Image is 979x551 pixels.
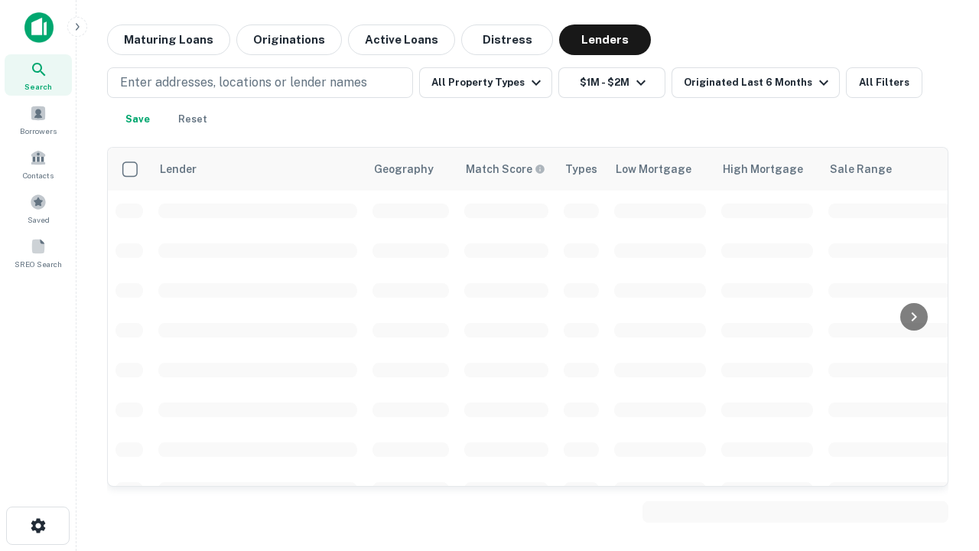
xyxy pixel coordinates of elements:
span: Search [24,80,52,93]
a: SREO Search [5,232,72,273]
button: All Property Types [419,67,552,98]
div: Sale Range [830,160,892,178]
button: Active Loans [348,24,455,55]
th: High Mortgage [714,148,821,191]
button: Save your search to get updates of matches that match your search criteria. [113,104,162,135]
th: Sale Range [821,148,958,191]
h6: Match Score [466,161,542,178]
th: Lender [151,148,365,191]
iframe: Chat Widget [903,429,979,502]
div: Capitalize uses an advanced AI algorithm to match your search with the best lender. The match sco... [466,161,545,178]
p: Enter addresses, locations or lender names [120,73,367,92]
button: Enter addresses, locations or lender names [107,67,413,98]
th: Low Mortgage [607,148,714,191]
div: Low Mortgage [616,160,691,178]
div: Types [565,160,597,178]
a: Saved [5,187,72,229]
a: Search [5,54,72,96]
span: Borrowers [20,125,57,137]
button: Lenders [559,24,651,55]
span: SREO Search [15,258,62,270]
span: Saved [28,214,50,226]
button: $1M - $2M [558,67,665,98]
div: Geography [374,160,434,178]
button: Originated Last 6 Months [672,67,840,98]
th: Capitalize uses an advanced AI algorithm to match your search with the best lender. The match sco... [457,148,556,191]
button: Originations [236,24,342,55]
button: Maturing Loans [107,24,230,55]
th: Types [556,148,607,191]
button: Reset [168,104,217,135]
div: Lender [160,160,197,178]
div: Originated Last 6 Months [684,73,833,92]
a: Contacts [5,143,72,184]
div: High Mortgage [723,160,803,178]
span: Contacts [23,169,54,181]
th: Geography [365,148,457,191]
a: Borrowers [5,99,72,140]
img: capitalize-icon.png [24,12,54,43]
button: All Filters [846,67,922,98]
button: Distress [461,24,553,55]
